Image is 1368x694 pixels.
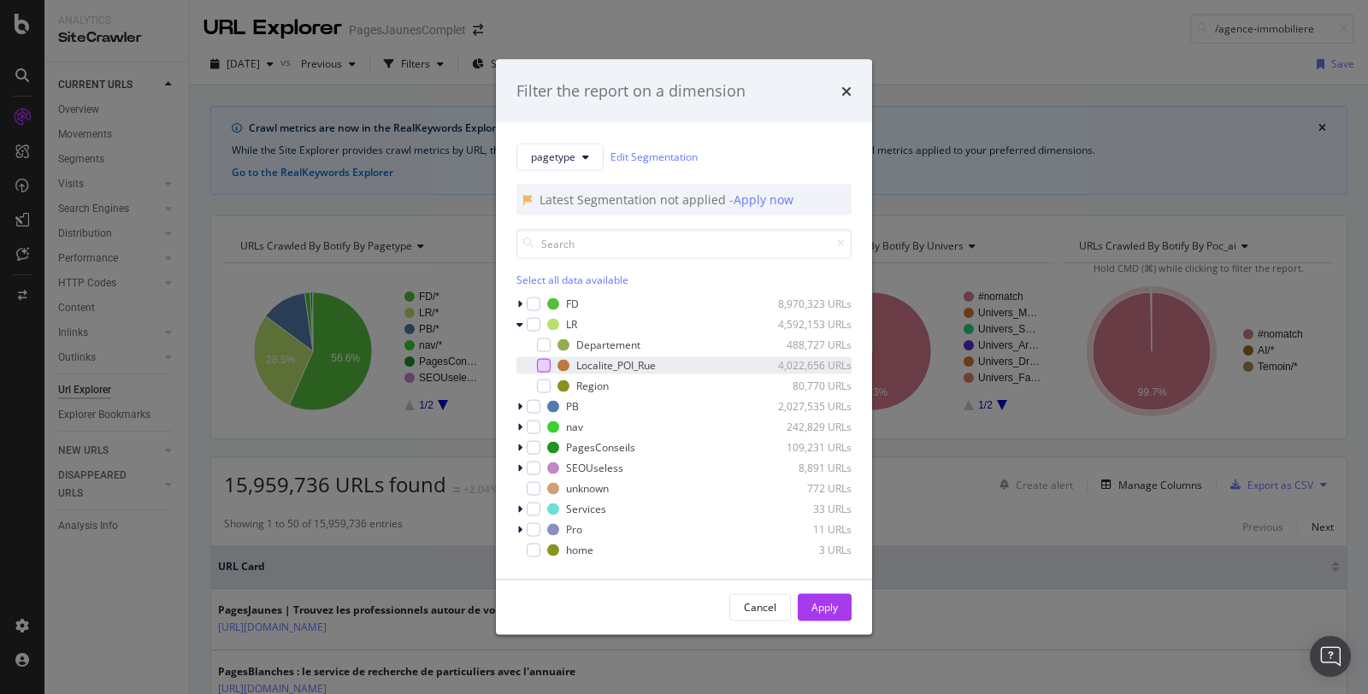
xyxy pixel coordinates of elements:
[516,228,852,258] input: Search
[540,191,729,208] div: Latest Segmentation not applied
[566,522,582,537] div: Pro
[566,440,635,455] div: PagesConseils
[576,358,656,373] div: Localite_POI_Rue
[1310,636,1351,677] div: Open Intercom Messenger
[566,420,583,434] div: nav
[768,379,852,393] div: 80,770 URLs
[566,543,593,557] div: home
[768,461,852,475] div: 8,891 URLs
[841,80,852,103] div: times
[768,440,852,455] div: 109,231 URLs
[516,143,604,170] button: pagetype
[768,317,852,332] div: 4,592,153 URLs
[516,272,852,286] div: Select all data available
[768,543,852,557] div: 3 URLs
[768,481,852,496] div: 772 URLs
[729,593,791,620] button: Cancel
[768,399,852,414] div: 2,027,535 URLs
[768,297,852,311] div: 8,970,323 URLs
[566,502,606,516] div: Services
[768,338,852,352] div: 488,727 URLs
[496,60,872,635] div: modal
[610,148,698,166] a: Edit Segmentation
[566,297,579,311] div: FD
[811,600,838,615] div: Apply
[566,317,577,332] div: LR
[744,600,776,615] div: Cancel
[566,461,623,475] div: SEOUseless
[576,379,609,393] div: Region
[768,502,852,516] div: 33 URLs
[768,358,852,373] div: 4,022,656 URLs
[576,338,640,352] div: Departement
[768,522,852,537] div: 11 URLs
[516,80,746,103] div: Filter the report on a dimension
[798,593,852,620] button: Apply
[531,150,575,164] span: pagetype
[566,399,579,414] div: PB
[566,481,609,496] div: unknown
[768,420,852,434] div: 242,829 URLs
[729,191,793,208] div: - Apply now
